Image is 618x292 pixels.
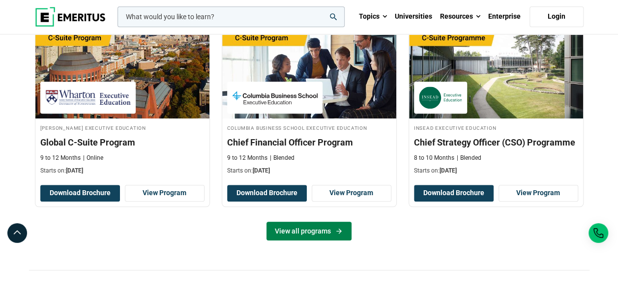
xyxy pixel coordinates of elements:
p: 8 to 10 Months [414,154,454,162]
img: Chief Strategy Officer (CSO) Programme | Online Leadership Course [409,20,583,118]
h4: [PERSON_NAME] Executive Education [40,123,205,132]
p: Blended [457,154,481,162]
p: 9 to 12 Months [40,154,81,162]
h3: Chief Financial Officer Program [227,136,391,148]
a: View all programs [266,222,352,240]
h4: Columbia Business School Executive Education [227,123,391,132]
img: Columbia Business School Executive Education [232,87,318,109]
a: Leadership Course by Wharton Executive Education - September 24, 2025 Wharton Executive Education... [35,20,209,180]
a: Finance Course by Columbia Business School Executive Education - September 29, 2025 Columbia Busi... [222,20,396,180]
span: [DATE] [440,167,457,174]
span: [DATE] [66,167,83,174]
a: View Program [125,185,205,202]
a: View Program [312,185,391,202]
img: Global C-Suite Program | Online Leadership Course [35,20,209,118]
button: Download Brochure [227,185,307,202]
p: Starts on: [227,167,391,175]
img: Chief Financial Officer Program | Online Finance Course [222,20,396,118]
span: [DATE] [253,167,270,174]
p: Starts on: [40,167,205,175]
img: INSEAD Executive Education [419,87,462,109]
img: Wharton Executive Education [45,87,131,109]
h4: INSEAD Executive Education [414,123,578,132]
h3: Chief Strategy Officer (CSO) Programme [414,136,578,148]
a: Login [530,6,584,27]
p: Online [83,154,103,162]
button: Download Brochure [414,185,494,202]
a: Leadership Course by INSEAD Executive Education - October 14, 2025 INSEAD Executive Education INS... [409,20,583,180]
a: View Program [499,185,578,202]
p: 9 to 12 Months [227,154,267,162]
h3: Global C-Suite Program [40,136,205,148]
button: Download Brochure [40,185,120,202]
p: Blended [270,154,294,162]
input: woocommerce-product-search-field-0 [118,6,345,27]
p: Starts on: [414,167,578,175]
